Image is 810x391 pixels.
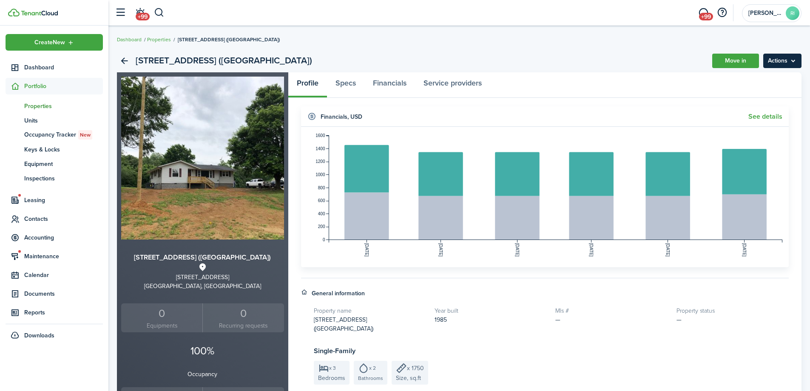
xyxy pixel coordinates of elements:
tspan: 0 [322,237,325,242]
a: Occupancy TrackerNew [6,128,103,142]
span: — [676,315,682,324]
tspan: [DATE] [589,243,594,257]
menu-btn: Actions [763,54,801,68]
span: +99 [699,13,713,20]
a: Dashboard [117,36,142,43]
h5: Mls # [555,306,668,315]
div: [STREET_ADDRESS] [121,273,284,282]
span: Calendar [24,271,103,280]
span: 1985 [435,315,447,324]
span: Maintenance [24,252,103,261]
div: 0 [123,305,200,322]
a: See details [748,113,782,120]
span: Accounting [24,233,103,242]
span: Documents [24,289,103,298]
span: Units [24,116,103,125]
span: [STREET_ADDRESS] ([GEOGRAPHIC_DATA]) [178,36,280,43]
tspan: 800 [318,186,325,190]
tspan: 200 [318,224,325,229]
tspan: [DATE] [364,243,369,257]
div: 0 [205,305,281,322]
button: Open menu [6,34,103,51]
span: Keys & Locks [24,145,103,154]
span: Dashboard [24,63,103,72]
tspan: [DATE] [438,243,443,257]
tspan: 1600 [315,133,325,138]
a: Dashboard [6,59,103,76]
a: Keys & Locks [6,142,103,157]
span: x 3 [329,365,336,371]
span: Create New [34,40,65,46]
button: Open resource center [715,6,729,20]
span: [STREET_ADDRESS] ([GEOGRAPHIC_DATA]) [314,315,373,333]
span: RANDALL INVESTMENT PROPERTIES [748,10,782,16]
button: Open menu [763,54,801,68]
tspan: [DATE] [742,243,747,257]
a: Specs [327,72,364,98]
a: Financials [364,72,415,98]
h3: Single-Family [314,346,789,357]
img: Property avatar [121,77,284,240]
a: Service providers [415,72,490,98]
span: Bedrooms [318,374,345,382]
button: Open sidebar [112,5,128,21]
tspan: [DATE] [665,243,670,257]
tspan: 400 [318,211,325,216]
span: Leasing [24,196,103,205]
img: TenantCloud [21,11,58,16]
span: Contacts [24,214,103,223]
a: Move in [712,54,759,68]
span: Equipment [24,160,103,168]
p: 100% [121,343,284,359]
a: 0 Recurring requests [202,303,284,333]
p: Occupancy [121,370,284,379]
a: Properties [147,36,171,43]
a: Back [117,54,131,68]
a: Properties [6,99,103,113]
h5: Property name [314,306,426,315]
span: Portfolio [24,82,103,91]
span: Bathrooms [358,374,383,382]
a: Inspections [6,171,103,186]
span: +99 [136,13,150,20]
h2: [STREET_ADDRESS] ([GEOGRAPHIC_DATA]) [136,54,312,68]
h5: Year built [435,306,547,315]
small: Equipments [123,321,200,330]
span: x 1750 [407,364,424,373]
a: Reports [6,304,103,321]
button: Search [154,6,165,20]
tspan: 600 [318,198,325,203]
tspan: 1200 [315,159,325,164]
span: Inspections [24,174,103,183]
span: x 2 [369,365,376,371]
h4: Financials , USD [321,112,362,121]
span: Size, sq.ft [396,374,421,382]
a: Equipment [6,157,103,171]
a: Notifications [132,2,148,24]
span: Properties [24,102,103,111]
h4: General information [312,289,365,298]
a: Units [6,113,103,128]
span: Occupancy Tracker [24,130,103,140]
tspan: 1000 [315,172,325,177]
a: Messaging [695,2,711,24]
span: Downloads [24,331,54,340]
img: TenantCloud [8,9,20,17]
h5: Property status [676,306,789,315]
avatar-text: RI [786,6,799,20]
tspan: [DATE] [515,243,520,257]
small: Recurring requests [205,321,281,330]
h3: [STREET_ADDRESS] ([GEOGRAPHIC_DATA]) [121,252,284,263]
a: 0Equipments [121,303,202,333]
span: New [80,131,91,139]
div: [GEOGRAPHIC_DATA], [GEOGRAPHIC_DATA] [121,282,284,291]
tspan: 1400 [315,146,325,151]
span: Reports [24,308,103,317]
span: — [555,315,560,324]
